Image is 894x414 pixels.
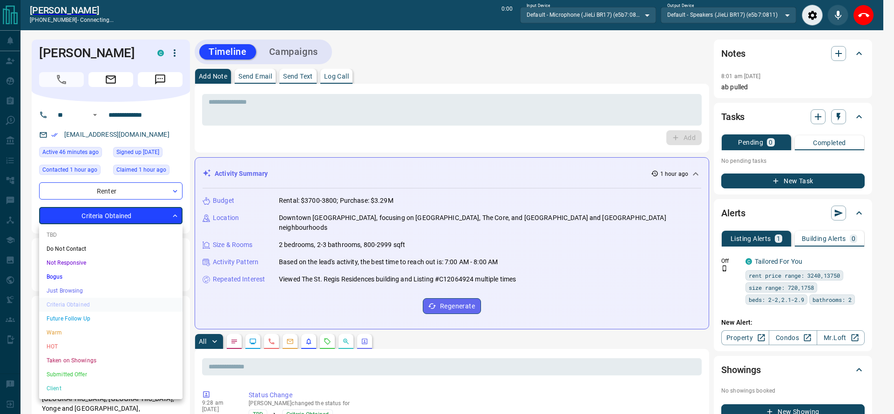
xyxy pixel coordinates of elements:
[39,381,183,395] li: Client
[39,326,183,340] li: Warm
[39,284,183,298] li: Just Browsing
[39,228,183,242] li: TBD
[39,256,183,270] li: Not Responsive
[39,270,183,284] li: Bogus
[39,312,183,326] li: Future Follow Up
[39,367,183,381] li: Submitted Offer
[39,354,183,367] li: Taken on Showings
[39,242,183,256] li: Do Not Contact
[39,340,183,354] li: HOT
